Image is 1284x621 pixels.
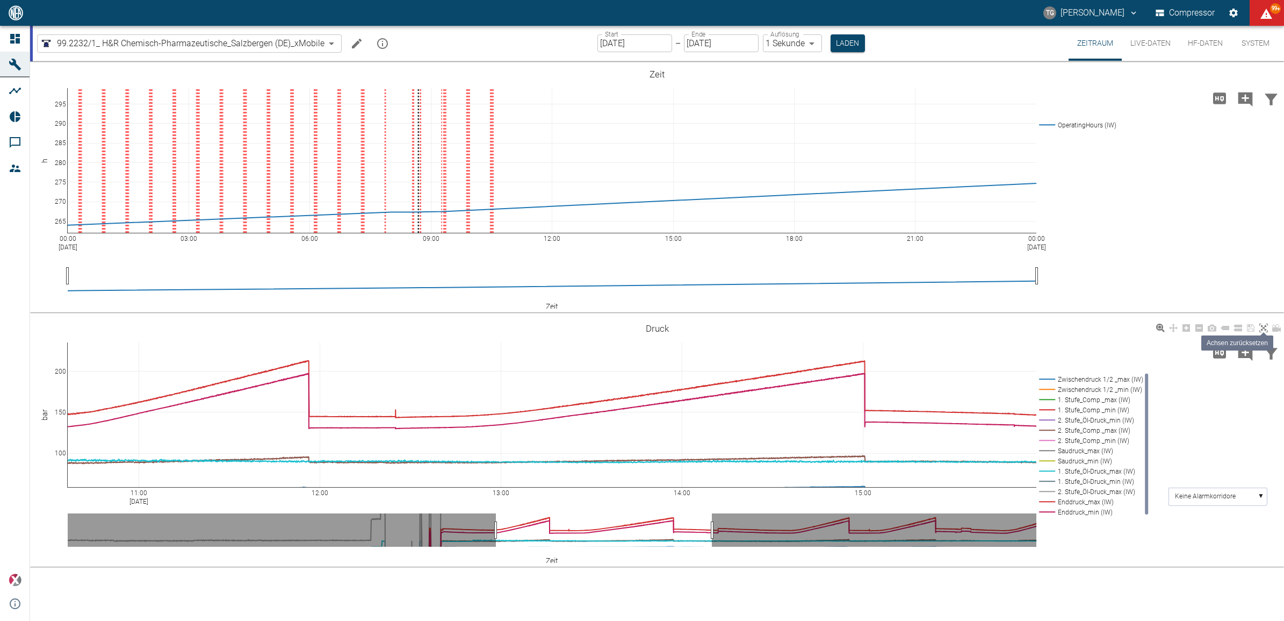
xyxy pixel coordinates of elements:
button: Live-Daten [1122,26,1179,61]
p: – [675,37,681,49]
button: HF-Daten [1179,26,1231,61]
text: Keine Alarmkorridore [1175,492,1236,500]
button: Einstellungen [1224,3,1243,23]
label: Ende [691,30,705,39]
div: 1 Sekunde [763,34,822,52]
img: logo [8,5,24,20]
label: Auflösung [770,30,799,39]
button: mission info [372,33,393,54]
span: Hohe Auflösung [1207,92,1232,103]
span: 99+ [1270,3,1281,14]
a: 99.2232/1_ H&R Chemisch-Pharmazeutische_Salzbergen (DE)_xMobile [40,37,324,50]
button: thomas.gregoir@neuman-esser.com [1042,3,1140,23]
input: DD.MM.YYYY [597,34,672,52]
img: Xplore Logo [9,574,21,587]
button: Machine bearbeiten [346,33,367,54]
label: Start [605,30,618,39]
div: TG [1043,6,1056,19]
button: Kommentar hinzufügen [1232,84,1258,112]
span: 99.2232/1_ H&R Chemisch-Pharmazeutische_Salzbergen (DE)_xMobile [57,37,324,49]
button: Daten filtern [1258,339,1284,367]
button: Kommentar hinzufügen [1232,339,1258,367]
input: DD.MM.YYYY [684,34,759,52]
button: System [1231,26,1280,61]
button: Laden [831,34,865,52]
button: Compressor [1153,3,1217,23]
button: Daten filtern [1258,84,1284,112]
button: Zeitraum [1069,26,1122,61]
span: Hohe Auflösung [1207,347,1232,357]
